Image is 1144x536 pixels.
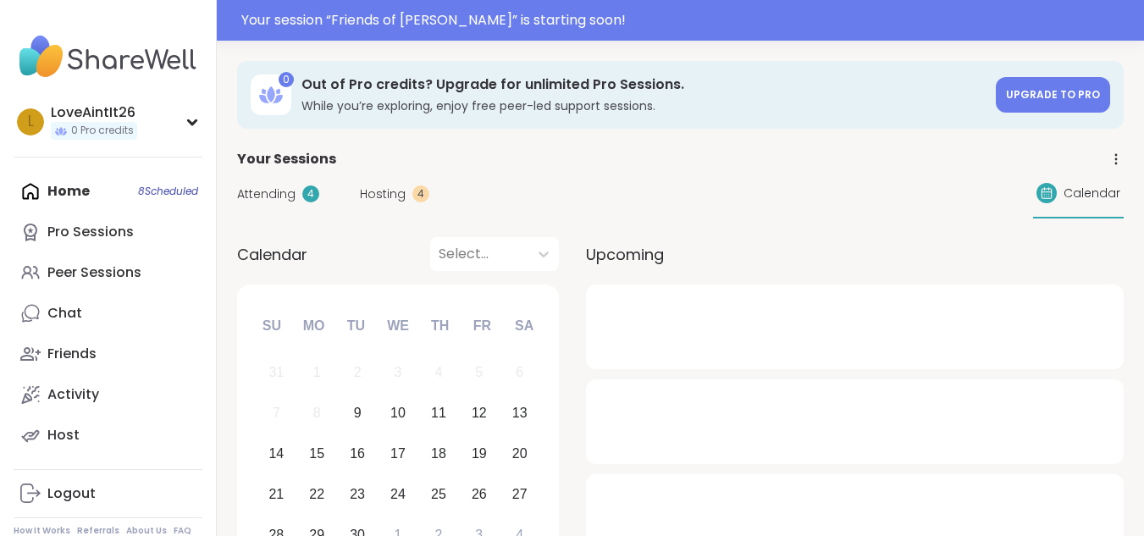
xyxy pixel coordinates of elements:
div: 19 [472,442,487,465]
div: Su [253,307,290,345]
div: Not available Wednesday, September 3rd, 2025 [380,355,417,391]
div: 3 [395,361,402,384]
div: Choose Wednesday, September 10th, 2025 [380,395,417,432]
a: Friends [14,334,202,374]
div: 1 [313,361,321,384]
div: 27 [512,483,528,506]
div: Your session “ Friends of [PERSON_NAME] ” is starting soon! [241,10,1134,30]
div: Choose Saturday, September 27th, 2025 [501,476,538,512]
span: 0 Pro credits [71,124,134,138]
span: Calendar [237,243,307,266]
div: Tu [337,307,374,345]
div: Choose Tuesday, September 16th, 2025 [340,436,376,472]
h3: Out of Pro credits? Upgrade for unlimited Pro Sessions. [301,75,986,94]
h3: While you’re exploring, enjoy free peer-led support sessions. [301,97,986,114]
div: Choose Sunday, September 21st, 2025 [258,476,295,512]
span: Calendar [1064,185,1120,202]
a: Chat [14,293,202,334]
div: 12 [472,401,487,424]
div: 6 [516,361,523,384]
a: Activity [14,374,202,415]
div: 4 [434,361,442,384]
div: Choose Tuesday, September 23rd, 2025 [340,476,376,512]
div: Not available Sunday, September 7th, 2025 [258,395,295,432]
div: Pro Sessions [47,223,134,241]
div: 4 [302,185,319,202]
div: 14 [268,442,284,465]
div: 17 [390,442,406,465]
div: Choose Monday, September 22nd, 2025 [299,476,335,512]
div: We [379,307,417,345]
a: Host [14,415,202,456]
div: 18 [431,442,446,465]
a: Logout [14,473,202,514]
div: Not available Saturday, September 6th, 2025 [501,355,538,391]
div: Choose Saturday, September 20th, 2025 [501,436,538,472]
div: Choose Saturday, September 13th, 2025 [501,395,538,432]
div: 25 [431,483,446,506]
div: Th [422,307,459,345]
div: 20 [512,442,528,465]
div: Friends [47,345,97,363]
div: Choose Wednesday, September 17th, 2025 [380,436,417,472]
div: Choose Sunday, September 14th, 2025 [258,436,295,472]
div: 0 [279,72,294,87]
div: Choose Thursday, September 25th, 2025 [421,476,457,512]
div: 23 [350,483,365,506]
div: 24 [390,483,406,506]
div: 8 [313,401,321,424]
a: Peer Sessions [14,252,202,293]
div: Sa [506,307,543,345]
div: Host [47,426,80,445]
div: Not available Thursday, September 4th, 2025 [421,355,457,391]
div: 2 [354,361,362,384]
div: 31 [268,361,284,384]
div: 7 [273,401,280,424]
div: 15 [309,442,324,465]
div: Not available Tuesday, September 2nd, 2025 [340,355,376,391]
span: Your Sessions [237,149,336,169]
div: 10 [390,401,406,424]
div: 5 [475,361,483,384]
div: 26 [472,483,487,506]
div: LoveAintIt26 [51,103,137,122]
a: Pro Sessions [14,212,202,252]
a: Upgrade to Pro [996,77,1110,113]
div: Choose Tuesday, September 9th, 2025 [340,395,376,432]
div: Mo [295,307,332,345]
div: Choose Wednesday, September 24th, 2025 [380,476,417,512]
div: Not available Monday, September 8th, 2025 [299,395,335,432]
div: 22 [309,483,324,506]
div: Peer Sessions [47,263,141,282]
div: 16 [350,442,365,465]
div: Choose Monday, September 15th, 2025 [299,436,335,472]
img: ShareWell Nav Logo [14,27,202,86]
span: Upgrade to Pro [1006,87,1100,102]
div: 4 [412,185,429,202]
div: Choose Thursday, September 18th, 2025 [421,436,457,472]
div: Choose Thursday, September 11th, 2025 [421,395,457,432]
div: Chat [47,304,82,323]
span: Upcoming [586,243,664,266]
div: Fr [463,307,500,345]
span: L [28,111,34,133]
div: 21 [268,483,284,506]
div: 13 [512,401,528,424]
div: 11 [431,401,446,424]
div: Not available Sunday, August 31st, 2025 [258,355,295,391]
div: Choose Friday, September 26th, 2025 [461,476,497,512]
div: Choose Friday, September 12th, 2025 [461,395,497,432]
div: Choose Friday, September 19th, 2025 [461,436,497,472]
div: Not available Friday, September 5th, 2025 [461,355,497,391]
div: Not available Monday, September 1st, 2025 [299,355,335,391]
span: Hosting [360,185,406,203]
div: Activity [47,385,99,404]
div: 9 [354,401,362,424]
div: Logout [47,484,96,503]
span: Attending [237,185,296,203]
